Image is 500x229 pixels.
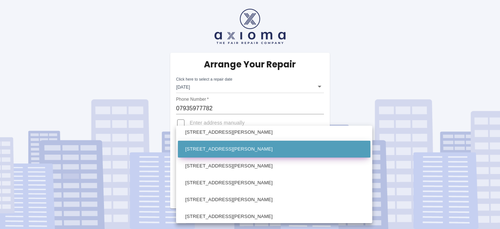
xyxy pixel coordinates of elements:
[178,208,370,225] li: [STREET_ADDRESS][PERSON_NAME]
[178,158,370,174] li: [STREET_ADDRESS][PERSON_NAME]
[178,191,370,208] li: [STREET_ADDRESS][PERSON_NAME]
[178,174,370,191] li: [STREET_ADDRESS][PERSON_NAME]
[178,124,370,141] li: [STREET_ADDRESS][PERSON_NAME]
[178,141,370,158] li: [STREET_ADDRESS][PERSON_NAME]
